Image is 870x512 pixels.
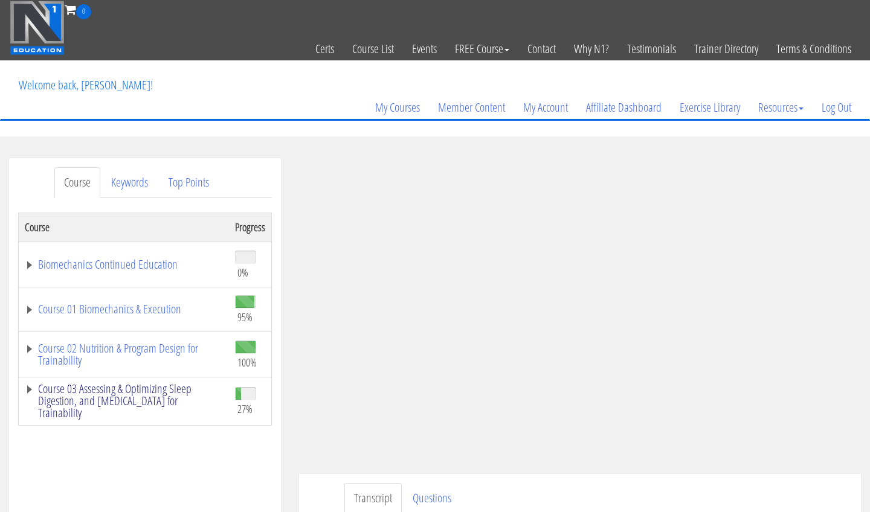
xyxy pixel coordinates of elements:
[577,78,671,136] a: Affiliate Dashboard
[403,19,446,78] a: Events
[19,213,230,242] th: Course
[813,78,860,136] a: Log Out
[685,19,767,78] a: Trainer Directory
[237,356,257,369] span: 100%
[25,258,223,270] a: Biomechanics Continued Education
[306,19,343,78] a: Certs
[229,213,272,242] th: Progress
[101,167,158,198] a: Keywords
[25,383,223,419] a: Course 03 Assessing & Optimizing Sleep Digestion, and [MEDICAL_DATA] for Trainability
[237,266,248,279] span: 0%
[514,78,577,136] a: My Account
[618,19,685,78] a: Testimonials
[749,78,813,136] a: Resources
[366,78,429,136] a: My Courses
[671,78,749,136] a: Exercise Library
[237,402,253,415] span: 27%
[446,19,518,78] a: FREE Course
[159,167,219,198] a: Top Points
[237,310,253,324] span: 95%
[10,1,65,55] img: n1-education
[767,19,860,78] a: Terms & Conditions
[76,4,91,19] span: 0
[25,342,223,366] a: Course 02 Nutrition & Program Design for Trainability
[25,303,223,315] a: Course 01 Biomechanics & Execution
[54,167,100,198] a: Course
[65,1,91,18] a: 0
[10,61,162,109] p: Welcome back, [PERSON_NAME]!
[565,19,618,78] a: Why N1?
[518,19,565,78] a: Contact
[343,19,403,78] a: Course List
[429,78,514,136] a: Member Content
